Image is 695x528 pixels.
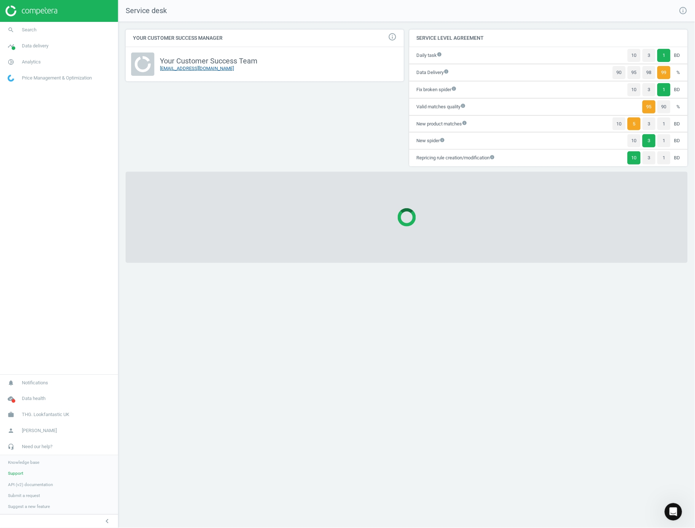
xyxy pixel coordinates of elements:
[22,396,46,402] span: Data health
[8,493,40,499] span: Submit a request
[452,86,457,91] i: info
[8,75,14,82] img: wGWNvw8QSZomAAAAABJRU5ErkJggg==
[674,69,680,76] span: %
[4,440,18,454] i: headset_mic
[674,86,680,93] span: BD
[657,151,671,164] button: 1
[674,137,680,144] span: BD
[462,120,467,125] i: info
[4,408,18,422] i: work
[8,471,23,477] span: Support
[22,444,52,450] span: Need our help?
[628,83,641,96] button: 10
[628,117,641,131] button: 5
[665,503,682,521] iframe: Intercom live chat
[417,155,490,161] div: Repricing rule creation/modification
[490,155,495,160] i: info
[643,66,656,79] button: 98
[118,6,167,16] span: Service desk
[657,83,671,96] button: 1
[4,23,18,37] i: search
[388,33,397,42] i: info_outline
[643,100,656,113] button: 95
[22,43,48,49] span: Data delivery
[657,117,671,131] button: 1
[4,392,18,406] i: cloud_done
[674,121,680,127] span: BD
[643,83,656,96] button: 3
[679,6,688,15] i: info_outline
[417,52,437,59] div: Daily task
[674,155,680,161] span: BD
[417,86,452,93] div: Fix broken spider
[103,517,111,526] i: chevron_left
[440,137,445,143] i: info
[22,412,69,418] span: THG. Lookfantastic UK
[4,55,18,69] i: pie_chart_outlined
[657,100,671,113] button: 90
[674,52,680,59] span: BD
[643,151,656,164] button: 3
[8,460,39,466] span: Knowledge base
[160,66,234,71] a: [EMAIL_ADDRESS][DOMAIN_NAME]
[657,49,671,62] button: 1
[8,482,53,488] span: API (v2) documentation
[22,428,57,434] span: [PERSON_NAME]
[628,49,641,62] button: 10
[444,69,449,74] i: info
[160,57,258,65] h2: Your Customer Success Team
[657,66,671,79] button: 99
[417,137,440,144] div: New spider
[22,75,92,81] span: Price Management & Optimization
[461,103,466,108] i: info
[657,134,671,147] button: 1
[4,39,18,53] i: timeline
[131,53,154,76] img: 5a89686ae11e50727954286edd52b7ec.png
[643,49,656,62] button: 3
[643,117,656,131] button: 3
[643,134,656,147] button: 3
[98,517,116,526] button: chevron_left
[8,504,50,510] span: Suggest a new feature
[628,66,641,79] button: 95
[5,5,57,16] img: ajHJNr6hYgQAAAAASUVORK5CYII=
[613,66,626,79] button: 90
[628,134,641,147] button: 10
[417,121,462,127] div: New product matches
[22,27,36,33] span: Search
[613,117,626,131] button: 10
[417,104,461,110] div: Valid matches quality
[417,69,444,76] div: Data Delivery
[628,151,641,164] button: 10
[437,52,442,57] i: info
[126,30,404,47] h4: Your Customer Success Manager
[409,30,688,47] h4: Service Level Agreement
[22,59,41,65] span: Analytics
[679,6,688,16] a: info_outline
[4,376,18,390] i: notifications
[22,380,48,386] span: Notifications
[674,104,680,110] span: %
[4,424,18,438] i: person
